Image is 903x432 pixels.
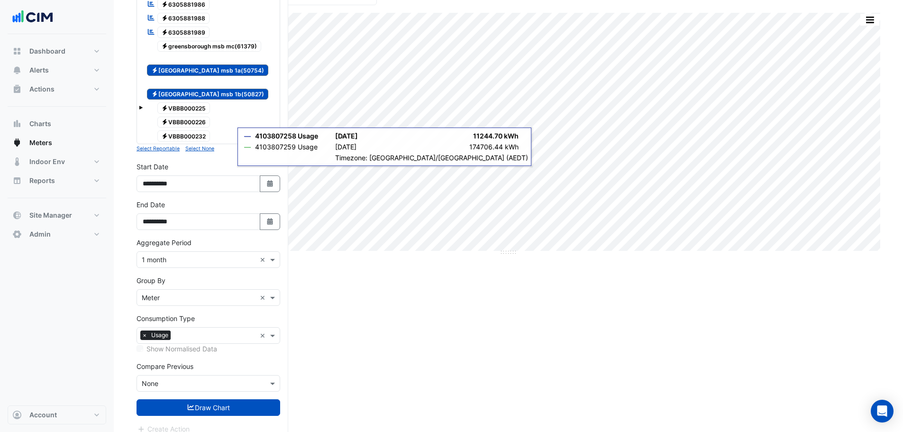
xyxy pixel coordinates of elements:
fa-icon: Reportable [147,28,155,36]
label: Consumption Type [137,313,195,323]
span: Dashboard [29,46,65,56]
label: End Date [137,200,165,210]
fa-icon: Electricity [161,119,168,126]
label: Compare Previous [137,361,193,371]
app-icon: Charts [12,119,22,129]
app-icon: Meters [12,138,22,147]
span: [GEOGRAPHIC_DATA] msb 1a(50754) [147,64,268,76]
span: Usage [149,331,171,340]
fa-icon: Electricity [161,15,168,22]
button: More Options [860,14,879,26]
button: Reports [8,171,106,190]
span: Clear [260,331,268,340]
span: Alerts [29,65,49,75]
fa-icon: Electricity [151,91,158,98]
span: [GEOGRAPHIC_DATA] msb 1b(50827) [147,89,268,100]
fa-icon: Electricity [161,132,168,139]
div: Open Intercom Messenger [871,400,894,423]
fa-icon: Select Date [266,218,274,226]
span: VBBB000232 [157,130,210,142]
label: Show Normalised Data [146,344,217,354]
app-icon: Indoor Env [12,157,22,166]
button: Indoor Env [8,152,106,171]
fa-icon: Reportable [147,14,155,22]
span: Indoor Env [29,157,65,166]
app-icon: Dashboard [12,46,22,56]
button: Alerts [8,61,106,80]
fa-icon: Electricity [161,0,168,8]
button: Actions [8,80,106,99]
small: Select None [185,146,214,152]
button: Site Manager [8,206,106,225]
fa-icon: Electricity [161,28,168,36]
app-icon: Actions [12,84,22,94]
span: VBBB000225 [157,102,210,114]
app-icon: Site Manager [12,211,22,220]
app-icon: Alerts [12,65,22,75]
app-icon: Reports [12,176,22,185]
span: Account [29,410,57,420]
label: Group By [137,276,165,285]
span: × [140,331,149,340]
span: Site Manager [29,211,72,220]
small: Select Reportable [137,146,180,152]
span: 6305881989 [157,27,210,38]
span: 6305881988 [157,13,210,24]
span: VBBB000226 [157,117,210,128]
button: Account [8,405,106,424]
span: Charts [29,119,51,129]
span: Admin [29,230,51,239]
app-icon: Admin [12,230,22,239]
span: Meters [29,138,52,147]
button: Meters [8,133,106,152]
label: Start Date [137,162,168,172]
span: greensborough msb mc(61379) [157,41,262,52]
fa-icon: Electricity [161,43,168,50]
fa-icon: Electricity [161,104,168,111]
img: Company Logo [11,8,54,27]
span: Actions [29,84,55,94]
span: Reports [29,176,55,185]
button: Dashboard [8,42,106,61]
span: Clear [260,293,268,303]
span: Clear [260,255,268,265]
button: Charts [8,114,106,133]
fa-icon: Select Date [266,180,274,188]
button: Select None [185,144,214,153]
div: Selected meters/streams do not support normalisation [137,344,280,354]
button: Draw Chart [137,399,280,416]
button: Select Reportable [137,144,180,153]
fa-icon: Electricity [151,66,158,74]
button: Admin [8,225,106,244]
label: Aggregate Period [137,238,192,248]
